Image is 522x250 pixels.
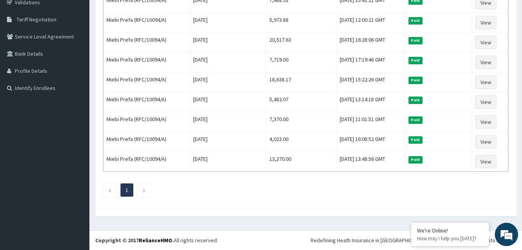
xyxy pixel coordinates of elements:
[266,92,336,112] td: 5,482.07
[475,135,496,148] a: View
[337,92,405,112] td: [DATE] 13:14:18 GMT
[103,132,190,152] td: Miebi Prefa (RFC/10094/A)
[108,187,112,194] a: Previous page
[266,13,336,33] td: 5,973.88
[409,97,422,104] span: Paid
[103,152,190,172] td: Miebi Prefa (RFC/10094/A)
[190,72,266,92] td: [DATE]
[89,230,522,250] footer: All rights reserved.
[475,36,496,49] a: View
[409,77,422,84] span: Paid
[337,112,405,132] td: [DATE] 11:01:51 GMT
[190,33,266,53] td: [DATE]
[95,237,174,244] strong: Copyright © 2017 .
[417,235,483,242] p: How may I help you today?
[190,132,266,152] td: [DATE]
[190,53,266,72] td: [DATE]
[190,13,266,33] td: [DATE]
[103,13,190,33] td: Miebi Prefa (RFC/10094/A)
[409,17,422,24] span: Paid
[337,13,405,33] td: [DATE] 12:00:21 GMT
[17,16,56,23] span: Tariff Negotiation
[475,155,496,168] a: View
[266,53,336,72] td: 7,719.00
[266,33,336,53] td: 20,517.63
[103,112,190,132] td: Miebi Prefa (RFC/10094/A)
[409,156,422,163] span: Paid
[103,92,190,112] td: Miebi Prefa (RFC/10094/A)
[103,53,190,72] td: Miebi Prefa (RFC/10094/A)
[337,72,405,92] td: [DATE] 15:22:26 GMT
[337,53,405,72] td: [DATE] 17:19:46 GMT
[142,187,146,194] a: Next page
[190,152,266,172] td: [DATE]
[190,112,266,132] td: [DATE]
[337,132,405,152] td: [DATE] 16:08:52 GMT
[409,116,422,123] span: Paid
[475,56,496,69] a: View
[337,152,405,172] td: [DATE] 13:48:56 GMT
[126,187,128,194] a: Page 1 is your current page
[417,227,483,234] div: We're Online!
[409,37,422,44] span: Paid
[475,115,496,129] a: View
[103,33,190,53] td: Miebi Prefa (RFC/10094/A)
[409,136,422,143] span: Paid
[337,33,405,53] td: [DATE] 16:28:06 GMT
[311,236,516,244] div: Redefining Heath Insurance in [GEOGRAPHIC_DATA] using Telemedicine and Data Science!
[475,95,496,109] a: View
[103,72,190,92] td: Miebi Prefa (RFC/10094/A)
[139,237,172,244] a: RelianceHMO
[266,152,336,172] td: 13,370.00
[266,112,336,132] td: 7,370.00
[190,92,266,112] td: [DATE]
[475,76,496,89] a: View
[409,57,422,64] span: Paid
[266,132,336,152] td: 4,023.00
[266,72,336,92] td: 18,638.17
[475,16,496,29] a: View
